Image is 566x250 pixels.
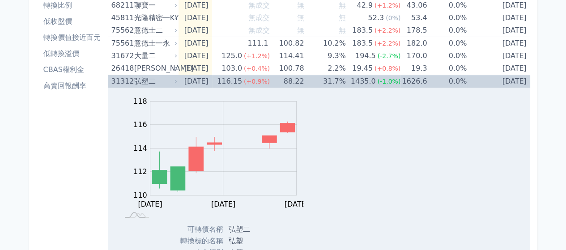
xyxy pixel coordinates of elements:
span: (+1.2%) [244,52,270,59]
div: 194.5 [353,50,378,62]
span: 無 [297,26,304,34]
td: 可轉債名稱 [137,224,223,235]
td: 9.3% [304,50,345,62]
td: 2.2% [304,62,345,75]
td: 100.82 [270,37,304,50]
td: [DATE] [179,24,212,37]
td: [DATE] [179,50,212,62]
div: 1435.0 [349,75,378,88]
div: 103.0 [220,62,244,75]
td: 0.0% [427,62,467,75]
tspan: [DATE] [211,200,235,208]
td: 182.0 [400,37,427,50]
span: (+0.4%) [244,65,270,72]
td: 114.41 [270,50,304,62]
div: 弘塑二 [134,75,175,88]
td: [DATE] [467,62,530,75]
td: [DATE] [179,75,212,88]
div: [PERSON_NAME] [134,62,175,75]
div: 52.3 [366,12,386,24]
td: 178.5 [400,24,427,37]
td: 10.2% [304,37,345,50]
span: 無 [339,1,346,9]
div: 183.5 [350,24,374,37]
div: 26418 [111,62,132,75]
tspan: 114 [133,144,147,153]
span: 無成交 [248,13,270,22]
td: 170.0 [400,50,427,62]
td: 19.3 [400,62,427,75]
td: [DATE] [467,12,530,24]
td: 0.0% [427,50,467,62]
li: CBAS權利金 [40,64,104,75]
div: 45811 [111,12,132,24]
span: (+1.2%) [374,2,400,9]
div: 111.1 [246,37,270,50]
td: 0.0% [427,37,467,50]
div: 31312 [111,75,132,88]
td: [DATE] [179,62,212,75]
div: 116.15 [215,75,244,88]
td: [DATE] [467,37,530,50]
g: Chart [128,97,310,208]
span: 無 [297,13,304,22]
tspan: 112 [133,167,147,176]
div: 意德士一永 [134,37,175,50]
li: 低轉換溢價 [40,48,104,59]
a: 低收盤價 [40,14,104,29]
li: 低收盤價 [40,16,104,27]
div: 意德士二 [134,24,175,37]
div: 125.0 [220,50,244,62]
span: (0%) [386,14,400,21]
a: CBAS權利金 [40,63,104,77]
span: (+2.2%) [374,40,400,47]
span: (+0.8%) [374,65,400,72]
span: 無成交 [248,26,270,34]
td: 1626.6 [400,75,427,88]
td: 88.22 [270,75,304,88]
div: 75561 [111,37,132,50]
td: 0.0% [427,75,467,88]
span: (+0.9%) [244,78,270,85]
a: 高賣回報酬率 [40,79,104,93]
div: 大量二 [134,50,175,62]
td: 弘塑 [223,235,290,247]
td: [DATE] [179,37,212,50]
span: 無 [339,26,346,34]
span: 無 [297,1,304,9]
span: (+2.2%) [374,27,400,34]
tspan: 110 [133,191,147,199]
span: (-1.0%) [378,78,401,85]
a: 低轉換溢價 [40,47,104,61]
tspan: [DATE] [138,200,162,208]
span: 無成交 [248,1,270,9]
div: 19.45 [350,62,374,75]
li: 高賣回報酬率 [40,81,104,91]
tspan: 116 [133,120,147,129]
td: [DATE] [467,75,530,88]
tspan: [DATE] [284,200,308,208]
div: 183.5 [350,37,374,50]
li: 轉換價值接近百元 [40,32,104,43]
td: 0.0% [427,24,467,37]
div: 光隆精密一KY [134,12,175,24]
div: 75562 [111,24,132,37]
td: [DATE] [467,50,530,62]
td: 53.4 [400,12,427,24]
span: 無 [339,13,346,22]
td: 31.7% [304,75,345,88]
td: [DATE] [467,24,530,37]
td: 100.78 [270,62,304,75]
tspan: 118 [133,97,147,106]
span: (-2.7%) [378,52,401,59]
td: 轉換標的名稱 [137,235,223,247]
td: [DATE] [179,12,212,24]
td: 0.0% [427,12,467,24]
td: 弘塑二 [223,224,290,235]
div: 31672 [111,50,132,62]
a: 轉換價值接近百元 [40,30,104,45]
